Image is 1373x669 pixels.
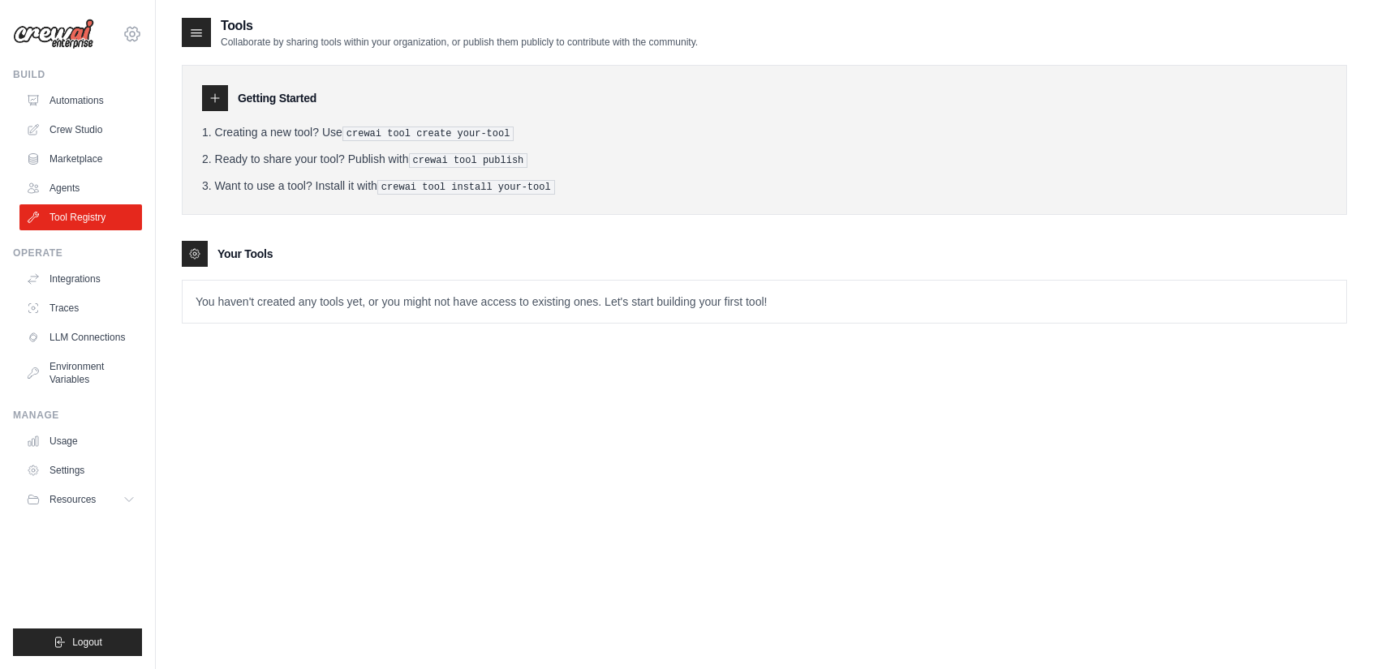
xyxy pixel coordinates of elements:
a: Usage [19,428,142,454]
h2: Tools [221,16,698,36]
div: Manage [13,409,142,422]
h3: Getting Started [238,90,316,106]
a: LLM Connections [19,324,142,350]
pre: crewai tool create your-tool [342,127,514,141]
a: Settings [19,457,142,483]
a: Automations [19,88,142,114]
div: Build [13,68,142,81]
li: Want to use a tool? Install it with [202,178,1327,195]
a: Crew Studio [19,117,142,143]
a: Tool Registry [19,204,142,230]
a: Environment Variables [19,354,142,392]
pre: crewai tool publish [409,153,528,168]
button: Resources [19,487,142,512]
a: Marketplace [19,146,142,172]
span: Logout [72,636,102,649]
p: You haven't created any tools yet, or you might not have access to existing ones. Let's start bui... [183,281,1346,323]
a: Traces [19,295,142,321]
li: Creating a new tool? Use [202,124,1327,141]
button: Logout [13,628,142,656]
h3: Your Tools [217,246,273,262]
a: Agents [19,175,142,201]
a: Integrations [19,266,142,292]
p: Collaborate by sharing tools within your organization, or publish them publicly to contribute wit... [221,36,698,49]
img: Logo [13,19,94,49]
span: Resources [49,493,96,506]
pre: crewai tool install your-tool [377,180,555,195]
div: Operate [13,247,142,259]
li: Ready to share your tool? Publish with [202,151,1327,168]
